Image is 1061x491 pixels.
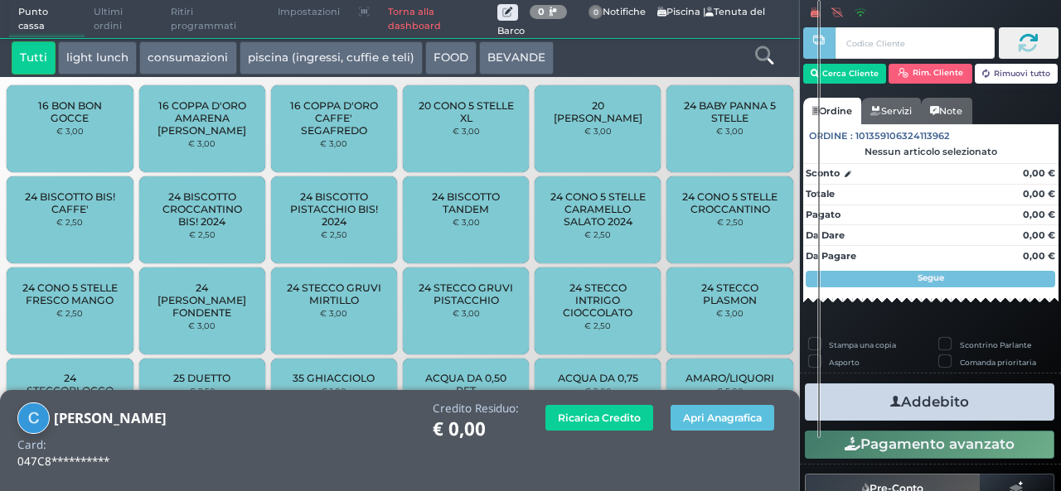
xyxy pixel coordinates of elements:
[153,99,251,137] span: 16 COPPA D'ORO AMARENA [PERSON_NAME]
[538,6,545,17] b: 0
[17,402,50,435] img: cirillo
[918,272,944,283] strong: Segue
[153,282,251,319] span: 24 [PERSON_NAME] FONDENTE
[805,431,1054,459] button: Pagamento avanzato
[1023,209,1055,220] strong: 0,00 €
[321,386,346,396] small: € 1,00
[479,41,554,75] button: BEVANDE
[139,41,236,75] button: consumazioni
[21,99,119,124] span: 16 BON BON GOCCE
[12,41,56,75] button: Tutti
[21,190,119,215] span: 24 BISCOTTO BIS! CAFFE'
[806,188,835,200] strong: Totale
[549,282,647,319] span: 24 STECCO INTRIGO CIOCCOLATO
[584,320,611,330] small: € 2,50
[56,217,83,227] small: € 2,50
[716,386,744,396] small: € 5,00
[188,138,216,148] small: € 3,00
[433,419,519,440] h1: € 0,00
[379,1,497,38] a: Torna alla dashboard
[975,64,1059,84] button: Rimuovi tutto
[417,282,516,306] span: 24 STECCO GRUVI PISTACCHIO
[836,27,994,59] input: Codice Cliente
[806,250,856,262] strong: Da Pagare
[240,41,423,75] button: piscina (ingressi, cuffie e teli)
[85,1,162,38] span: Ultimi ordini
[269,1,349,24] span: Impostazioni
[681,99,779,124] span: 24 BABY PANNA 5 STELLE
[153,190,251,228] span: 24 BISCOTTO CROCCANTINO BIS! 2024
[809,129,853,143] span: Ordine :
[921,98,971,124] a: Note
[717,217,744,227] small: € 2,50
[803,64,887,84] button: Cerca Cliente
[189,229,216,239] small: € 2,50
[320,308,347,318] small: € 3,00
[803,98,861,124] a: Ordine
[425,41,477,75] button: FOOD
[1023,229,1055,241] strong: 0,00 €
[453,217,480,227] small: € 3,00
[285,190,384,228] span: 24 BISCOTTO PISTACCHIO BIS! 2024
[56,126,84,136] small: € 3,00
[21,282,119,306] span: 24 CONO 5 STELLE FRESCO MANGO
[56,308,83,318] small: € 2,50
[681,282,779,306] span: 24 STECCO PLASMON
[889,64,972,84] button: Rim. Cliente
[584,386,612,396] small: € 2,00
[861,98,921,124] a: Servizi
[17,439,46,451] h4: Card:
[806,229,845,241] strong: Da Dare
[321,229,347,239] small: € 2,50
[285,282,384,306] span: 24 STECCO GRUVI MIRTILLO
[584,126,612,136] small: € 3,00
[589,5,603,20] span: 0
[549,99,647,124] span: 20 [PERSON_NAME]
[162,1,269,38] span: Ritiri programmati
[285,99,384,137] span: 16 COPPA D'ORO CAFFE' SEGAFREDO
[1023,250,1055,262] strong: 0,00 €
[453,126,480,136] small: € 3,00
[716,308,744,318] small: € 3,00
[806,166,840,181] strong: Sconto
[189,386,216,396] small: € 2,50
[545,405,653,431] button: Ricarica Credito
[293,372,375,384] span: 35 GHIACCIOLO
[681,190,779,215] span: 24 CONO 5 STELLE CROCCANTINO
[54,408,167,427] b: [PERSON_NAME]
[417,372,516,397] span: ACQUA DA 0,50 PET
[417,190,516,215] span: 24 BISCOTTO TANDEM
[1023,188,1055,200] strong: 0,00 €
[21,372,119,397] span: 24 STECCOBLOCCO
[686,372,774,384] span: AMARO/LIQUORI
[549,190,647,228] span: 24 CONO 5 STELLE CARAMELLO SALATO 2024
[417,99,516,124] span: 20 CONO 5 STELLE XL
[584,229,611,239] small: € 2,50
[58,41,137,75] button: light lunch
[173,372,230,384] span: 25 DUETTO
[960,357,1036,368] label: Comanda prioritaria
[805,383,1054,421] button: Addebito
[188,320,216,330] small: € 3,00
[803,146,1059,157] div: Nessun articolo selezionato
[829,357,860,368] label: Asporto
[855,129,950,143] span: 101359106324113962
[558,372,638,384] span: ACQUA DA 0,75
[829,339,896,350] label: Stampa una copia
[453,308,480,318] small: € 3,00
[716,126,744,136] small: € 3,00
[433,402,519,415] h4: Credito Residuo:
[671,405,774,431] button: Apri Anagrafica
[9,1,85,38] span: Punto cassa
[806,209,841,220] strong: Pagato
[960,339,1031,350] label: Scontrino Parlante
[320,138,347,148] small: € 3,00
[1023,167,1055,179] strong: 0,00 €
